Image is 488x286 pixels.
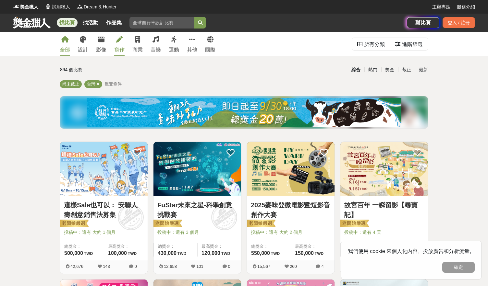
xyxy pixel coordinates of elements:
div: 影像 [96,46,106,54]
div: 熱門 [364,64,381,75]
span: 總獎金： [64,243,100,250]
img: 老闆娘嚴選 [339,219,369,228]
span: 最高獎金： [295,243,331,250]
img: Cover Image [153,142,241,196]
span: 4 [321,264,323,269]
span: 15,567 [257,264,270,269]
img: 老闆娘嚴選 [152,219,182,228]
span: 最高獎金： [201,243,237,250]
a: 全部 [60,32,70,56]
a: FuStar未來之星-科學創意挑戰賽 [157,200,237,220]
div: 綜合 [348,64,364,75]
span: 150,000 [295,250,314,256]
span: TWD [84,251,93,256]
a: 主辦專區 [432,4,450,10]
span: 最高獎金： [108,243,144,250]
img: Logo [13,3,19,10]
span: 500,000 [64,250,83,256]
a: Cover Image [60,142,148,196]
span: TWD [128,251,137,256]
div: 運動 [169,46,179,54]
a: 找活動 [80,18,101,27]
span: 台灣 [87,82,95,86]
span: 總獎金： [251,243,287,250]
img: Cover Image [247,142,335,196]
span: 12,658 [164,264,177,269]
div: 截止 [398,64,415,75]
img: 老闆娘嚴選 [59,219,89,228]
div: 所有分類 [364,38,385,51]
span: 重置條件 [105,82,122,86]
span: 投稿中：還有 3 個月 [157,229,237,236]
span: TWD [221,251,230,256]
span: 獎金獵人 [20,4,38,10]
div: 設計 [78,46,88,54]
div: 登入 / 註冊 [443,17,475,28]
a: 服務介紹 [457,4,475,10]
span: 100,000 [108,250,127,256]
span: Dream & Hunter [84,4,116,10]
span: 總獎金： [158,243,193,250]
div: 獎金 [381,64,398,75]
div: 寫作 [114,46,125,54]
a: 2025麥味登微電影暨短影音創作大賽 [251,200,331,220]
a: 作品集 [104,18,124,27]
span: 430,000 [158,250,177,256]
span: 試用獵人 [52,4,70,10]
span: 尚未截止 [62,82,79,86]
span: 101 [196,264,203,269]
a: 寫作 [114,32,125,56]
div: 進階篩選 [402,38,423,51]
a: Cover Image [247,142,335,196]
span: 投稿中：還有 大約 2 個月 [251,229,331,236]
div: 國際 [205,46,215,54]
span: 260 [290,264,297,269]
span: 投稿中：還有 大約 1 個月 [64,229,144,236]
div: 最新 [415,64,432,75]
a: 找比賽 [57,18,78,27]
span: TWD [177,251,186,256]
a: 影像 [96,32,106,56]
img: Logo [77,3,83,10]
a: 其他 [187,32,197,56]
img: Cover Image [340,142,428,196]
div: 894 個比賽 [60,64,182,75]
span: 投稿中：還有 4 天 [344,229,424,236]
span: 0 [134,264,137,269]
div: 其他 [187,46,197,54]
a: LogoDream & Hunter [77,4,116,10]
span: 42,676 [70,264,83,269]
img: Cover Image [60,142,148,196]
div: 音樂 [151,46,161,54]
a: 故宮百年 一瞬留影【尋寶記】 [344,200,424,220]
a: Cover Image [340,142,428,196]
a: Cover Image [153,142,241,196]
a: Logo試用獵人 [45,4,70,10]
a: Logo獎金獵人 [13,4,38,10]
button: 確定 [442,262,475,273]
img: Logo [45,3,51,10]
span: 0 [228,264,230,269]
a: 辦比賽 [407,17,439,28]
span: TWD [315,251,323,256]
span: TWD [271,251,280,256]
input: 全球自行車設計比賽 [129,17,194,29]
a: 音樂 [151,32,161,56]
div: 全部 [60,46,70,54]
a: 商業 [132,32,143,56]
a: 這樣Sale也可以： 安聯人壽創意銷售法募集 [64,200,144,220]
span: 我們使用 cookie 來個人化內容、投放廣告和分析流量。 [348,248,475,254]
img: 老闆娘嚴選 [246,219,275,228]
a: 國際 [205,32,215,56]
span: 550,000 [251,250,270,256]
a: 運動 [169,32,179,56]
a: 設計 [78,32,88,56]
img: ea6d37ea-8c75-4c97-b408-685919e50f13.jpg [87,98,401,127]
div: 商業 [132,46,143,54]
span: 120,000 [201,250,220,256]
span: 143 [103,264,110,269]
